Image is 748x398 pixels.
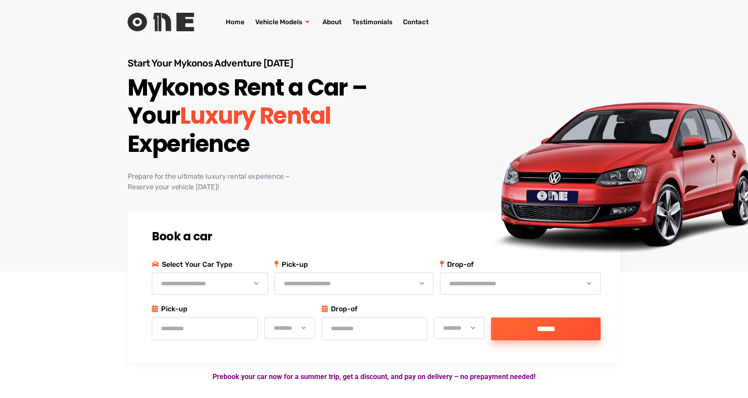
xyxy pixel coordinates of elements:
a: Vehicle Models [250,4,317,40]
a: Testimonials [347,4,398,40]
p: Drop-of [322,303,485,315]
a: Contact [398,4,434,40]
span: Pick-up [275,259,433,270]
p: Pick-up [152,303,315,315]
img: Rent One Logo without Text [128,13,194,31]
p: Start Your Mykonos Adventure [DATE] [128,57,387,69]
p: Select Your Car Type [152,259,268,270]
p: Prepare for the ultimate luxury rental experience – Reserve your vehicle [DATE]! [128,171,387,192]
span: Luxury Rental [180,102,331,130]
a: About [317,4,347,40]
a: Home [220,4,250,40]
h2: Book a car [152,230,601,243]
strong: Prebook your car now for a summer trip, get a discount, and pay on delivery – no prepayment needed! [213,372,535,381]
h1: Mykonos Rent a Car – Your Experience [128,74,387,158]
